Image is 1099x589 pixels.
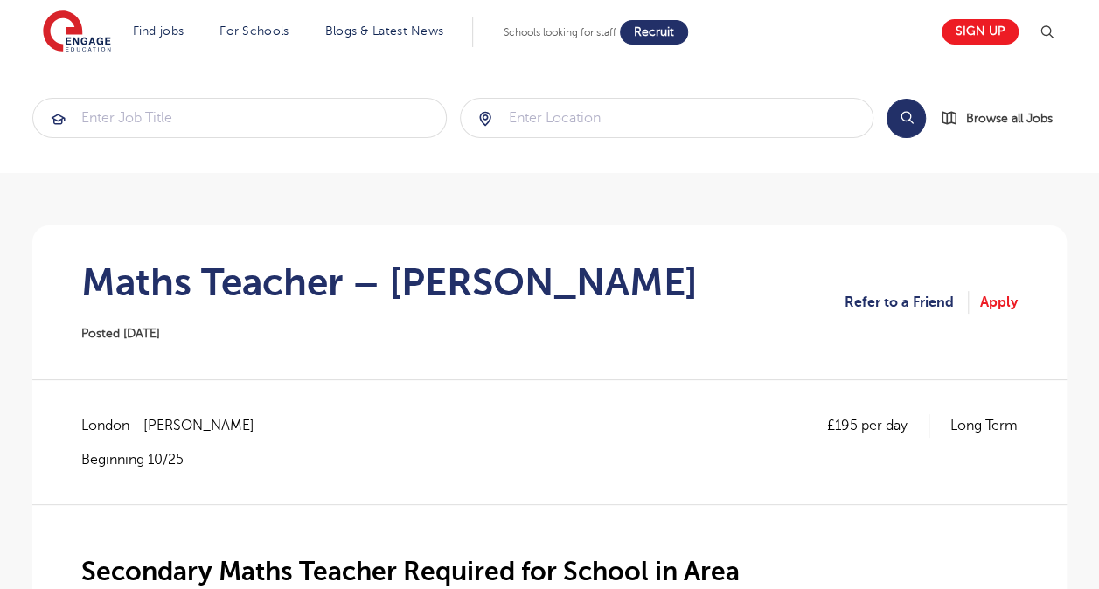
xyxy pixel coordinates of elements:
p: Beginning 10/25 [81,450,272,469]
span: London - [PERSON_NAME] [81,414,272,437]
a: Blogs & Latest News [325,24,444,38]
p: £195 per day [827,414,929,437]
img: Engage Education [43,10,111,54]
h1: Maths Teacher – [PERSON_NAME] [81,260,698,304]
a: Refer to a Friend [845,291,969,314]
input: Submit [33,99,446,137]
a: Sign up [942,19,1019,45]
a: Recruit [620,20,688,45]
span: Recruit [634,25,674,38]
a: For Schools [219,24,289,38]
a: Find jobs [133,24,184,38]
a: Browse all Jobs [940,108,1067,128]
span: Posted [DATE] [81,327,160,340]
button: Search [887,99,926,138]
div: Submit [32,98,447,138]
div: Submit [460,98,874,138]
p: Long Term [950,414,1018,437]
span: Browse all Jobs [966,108,1053,128]
input: Submit [461,99,873,137]
h2: Secondary Maths Teacher Required for School in Area [81,557,1018,586]
a: Apply [980,291,1018,314]
span: Schools looking for staff [504,26,616,38]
